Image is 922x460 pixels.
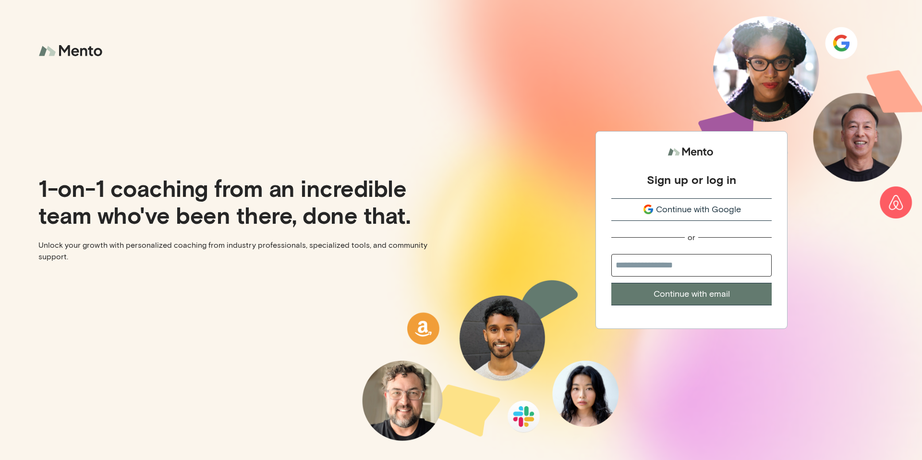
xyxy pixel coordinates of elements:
img: logo [38,38,106,64]
div: Sign up or log in [647,172,736,187]
button: Continue with Google [611,198,772,221]
div: or [688,232,695,242]
button: Continue with email [611,283,772,305]
span: Continue with Google [656,203,741,216]
p: 1-on-1 coaching from an incredible team who've been there, done that. [38,174,453,228]
p: Unlock your growth with personalized coaching from industry professionals, specialized tools, and... [38,240,453,263]
img: logo.svg [667,143,716,161]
